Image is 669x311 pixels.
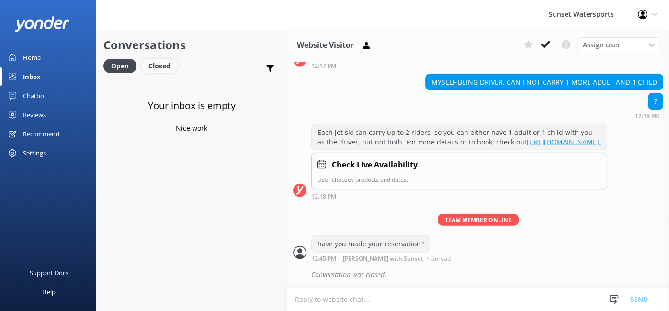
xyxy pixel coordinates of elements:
div: Oct 02 2025 11:18am (UTC -05:00) America/Cancun [635,112,663,119]
div: Reviews [23,105,46,124]
div: Inbox [23,67,41,86]
strong: 12:17 PM [311,63,336,69]
div: Conversation was closed. [311,267,663,283]
div: Recommend [23,124,59,144]
div: Oct 02 2025 11:45am (UTC -05:00) America/Cancun [311,255,453,262]
h3: Website Visitor [297,39,354,52]
div: Oct 02 2025 11:18am (UTC -05:00) America/Cancun [311,193,607,200]
strong: 12:45 PM [311,256,336,262]
a: [URL][DOMAIN_NAME]. [527,137,601,146]
div: Chatbot [23,86,46,105]
span: Assign user [583,40,620,50]
h4: Check Live Availability [332,159,418,171]
div: Home [23,48,41,67]
div: Help [42,282,56,301]
span: [PERSON_NAME] with Sunset [343,256,423,262]
strong: 12:18 PM [635,113,660,119]
div: ? [648,93,663,110]
strong: 12:18 PM [311,194,336,200]
a: Closed [141,60,182,71]
div: Assign User [578,37,659,53]
span: Team member online [438,214,519,226]
p: Nice work [176,123,207,133]
p: User chooses products and dates. [317,175,601,184]
div: Open [103,59,136,73]
h3: Your inbox is empty [148,98,236,113]
div: have you made your reservation? [312,236,430,252]
img: yonder-white-logo.png [14,16,69,32]
a: Open [103,60,141,71]
div: 2025-10-02T18:19:28.502 [293,267,663,283]
div: Support Docs [30,263,68,282]
div: Oct 02 2025 11:17am (UTC -05:00) America/Cancun [311,62,607,69]
span: • Unread [427,256,451,262]
div: Each jet ski can carry up to 2 riders, so you can either have 1 adult or 1 child with you as the ... [312,124,607,150]
div: MYSELF BEING DRIVER, CAN I NOT CARRY 1 MORE ADULT AND 1 CHILD [426,74,663,90]
div: Settings [23,144,46,163]
h2: Conversations [103,36,280,54]
div: Closed [141,59,178,73]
